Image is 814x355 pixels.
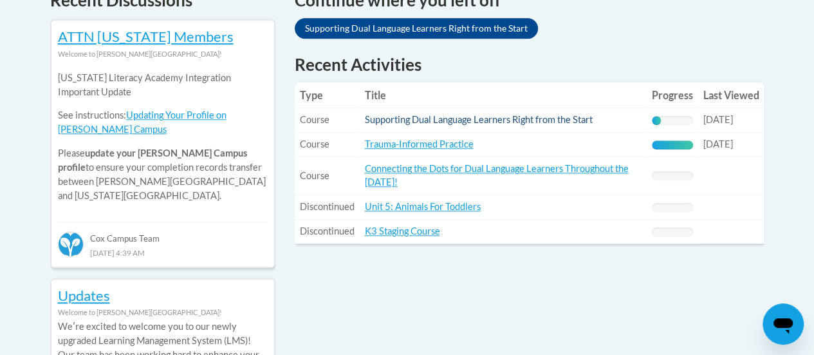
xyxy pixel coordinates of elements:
[58,47,268,61] div: Welcome to [PERSON_NAME][GEOGRAPHIC_DATA]!
[652,116,661,125] div: Progress, %
[295,82,360,108] th: Type
[300,225,355,236] span: Discontinued
[58,305,268,320] div: Welcome to [PERSON_NAME][GEOGRAPHIC_DATA]!
[360,82,647,108] th: Title
[698,82,764,108] th: Last Viewed
[703,114,733,125] span: [DATE]
[295,53,764,76] h1: Recent Activities
[295,18,538,39] a: Supporting Dual Language Learners Right from the Start
[300,201,355,212] span: Discontinued
[647,82,698,108] th: Progress
[58,110,227,135] a: Updating Your Profile on [PERSON_NAME] Campus
[365,139,474,149] a: Trauma-Informed Practice
[365,163,629,187] a: Connecting the Dots for Dual Language Learners Throughout the [DATE]!
[300,139,329,149] span: Course
[58,245,268,260] div: [DATE] 4:39 AM
[703,139,733,149] span: [DATE]
[365,225,440,236] a: K3 Staging Course
[58,231,84,257] img: Cox Campus Team
[365,201,481,212] a: Unit 5: Animals For Toddlers
[58,61,268,213] div: Please to ensure your completion records transfer between [PERSON_NAME][GEOGRAPHIC_DATA] and [US_...
[300,170,329,181] span: Course
[58,148,247,173] b: update your [PERSON_NAME] Campus profile
[365,114,593,125] a: Supporting Dual Language Learners Right from the Start
[58,108,268,137] p: See instructions:
[58,222,268,245] div: Cox Campus Team
[652,140,693,149] div: Progress, %
[58,28,234,45] a: ATTN [US_STATE] Members
[300,114,329,125] span: Course
[763,303,804,345] iframe: Button to launch messaging window
[58,287,110,304] a: Updates
[58,71,268,99] p: [US_STATE] Literacy Academy Integration Important Update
